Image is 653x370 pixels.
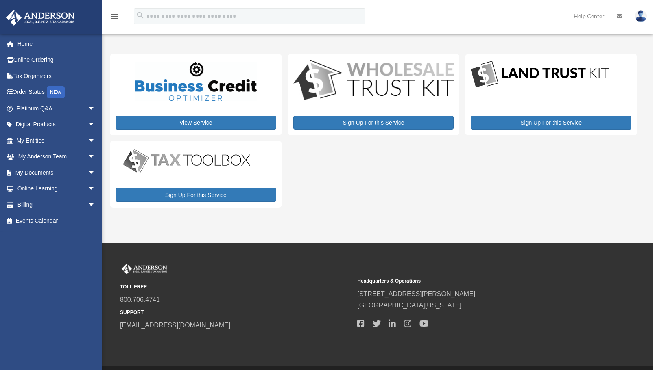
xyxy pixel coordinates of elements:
[136,11,145,20] i: search
[120,296,160,303] a: 800.706.4741
[357,277,589,286] small: Headquarters & Operations
[120,322,230,329] a: [EMAIL_ADDRESS][DOMAIN_NAME]
[116,188,276,202] a: Sign Up For this Service
[87,149,104,165] span: arrow_drop_down
[357,290,475,297] a: [STREET_ADDRESS][PERSON_NAME]
[357,302,461,309] a: [GEOGRAPHIC_DATA][US_STATE]
[6,213,108,229] a: Events Calendar
[471,60,609,89] img: LandTrust_lgo-1.jpg
[635,10,647,22] img: User Pic
[6,100,108,117] a: Platinum Q&Aarrow_drop_down
[6,164,108,181] a: My Documentsarrow_drop_down
[4,10,77,26] img: Anderson Advisors Platinum Portal
[6,149,108,165] a: My Anderson Teamarrow_drop_down
[6,197,108,213] a: Billingarrow_drop_down
[120,264,169,274] img: Anderson Advisors Platinum Portal
[87,197,104,213] span: arrow_drop_down
[293,116,454,130] a: Sign Up For this Service
[87,100,104,117] span: arrow_drop_down
[116,116,276,130] a: View Service
[110,14,120,21] a: menu
[471,116,631,130] a: Sign Up For this Service
[6,181,108,197] a: Online Learningarrow_drop_down
[6,132,108,149] a: My Entitiesarrow_drop_down
[6,36,108,52] a: Home
[87,132,104,149] span: arrow_drop_down
[47,86,65,98] div: NEW
[6,68,108,84] a: Tax Organizers
[110,11,120,21] i: menu
[6,52,108,68] a: Online Ordering
[87,117,104,133] span: arrow_drop_down
[6,117,104,133] a: Digital Productsarrow_drop_down
[87,164,104,181] span: arrow_drop_down
[87,181,104,197] span: arrow_drop_down
[293,60,454,102] img: WS-Trust-Kit-lgo-1.jpg
[116,147,258,175] img: taxtoolbox_new-1.webp
[120,308,352,317] small: SUPPORT
[6,84,108,101] a: Order StatusNEW
[120,283,352,291] small: TOLL FREE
